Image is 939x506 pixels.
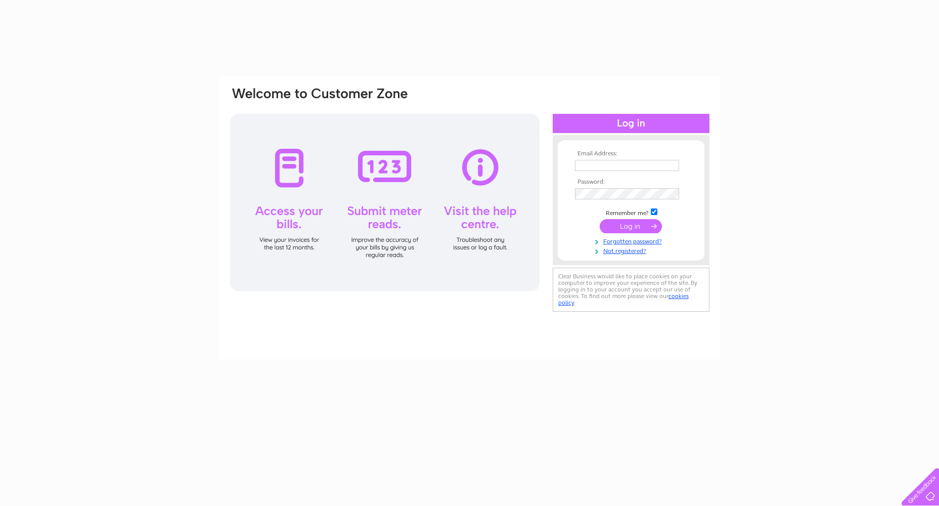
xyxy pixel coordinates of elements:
[558,292,689,306] a: cookies policy
[572,207,690,217] td: Remember me?
[572,150,690,157] th: Email Address:
[575,245,690,255] a: Not registered?
[572,179,690,186] th: Password:
[553,268,709,312] div: Clear Business would like to place cookies on your computer to improve your experience of the sit...
[575,236,690,245] a: Forgotten password?
[600,219,662,233] input: Submit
